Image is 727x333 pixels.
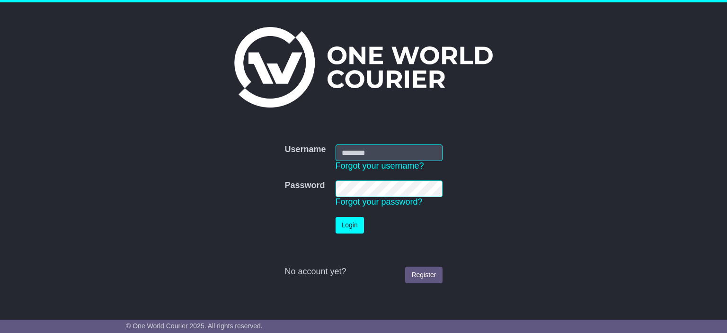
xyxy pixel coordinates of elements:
[284,180,325,191] label: Password
[126,322,263,330] span: © One World Courier 2025. All rights reserved.
[284,144,326,155] label: Username
[336,197,423,207] a: Forgot your password?
[336,161,424,171] a: Forgot your username?
[336,217,364,234] button: Login
[405,267,442,283] a: Register
[284,267,442,277] div: No account yet?
[234,27,493,108] img: One World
